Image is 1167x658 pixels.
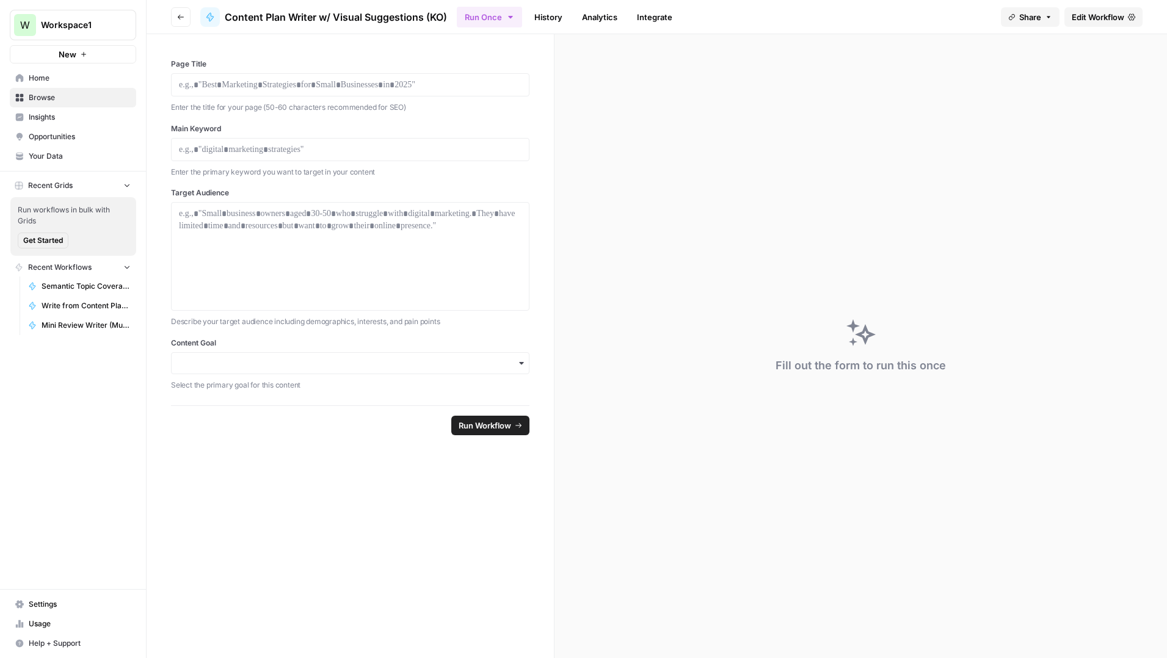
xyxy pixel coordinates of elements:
[18,233,68,248] button: Get Started
[1072,11,1124,23] span: Edit Workflow
[451,416,529,435] button: Run Workflow
[20,18,30,32] span: W
[18,204,129,226] span: Run workflows in bulk with Grids
[225,10,447,24] span: Content Plan Writer w/ Visual Suggestions (KO)
[575,7,625,27] a: Analytics
[171,166,529,178] p: Enter the primary keyword you want to target in your content
[10,614,136,634] a: Usage
[42,320,131,331] span: Mini Review Writer (Multi-Lingual)
[1001,7,1060,27] button: Share
[10,10,136,40] button: Workspace: Workspace1
[42,281,131,292] span: Semantic Topic Coverage for a Niche
[171,338,529,349] label: Content Goal
[171,379,529,391] p: Select the primary goal for this content
[171,59,529,70] label: Page Title
[171,101,529,114] p: Enter the title for your page (50-60 characters recommended for SEO)
[29,618,131,629] span: Usage
[527,7,570,27] a: History
[171,123,529,134] label: Main Keyword
[29,599,131,610] span: Settings
[10,88,136,107] a: Browse
[10,176,136,195] button: Recent Grids
[29,73,131,84] span: Home
[457,7,522,27] button: Run Once
[10,595,136,614] a: Settings
[459,419,511,432] span: Run Workflow
[10,146,136,166] a: Your Data
[630,7,680,27] a: Integrate
[171,316,529,328] p: Describe your target audience including demographics, interests, and pain points
[42,300,131,311] span: Write from Content Plan (KO)
[59,48,76,60] span: New
[29,638,131,649] span: Help + Support
[1064,7,1143,27] a: Edit Workflow
[29,92,131,103] span: Browse
[10,258,136,277] button: Recent Workflows
[171,187,529,198] label: Target Audience
[23,296,136,316] a: Write from Content Plan (KO)
[776,357,946,374] div: Fill out the form to run this once
[23,277,136,296] a: Semantic Topic Coverage for a Niche
[10,45,136,63] button: New
[29,112,131,123] span: Insights
[23,235,63,246] span: Get Started
[41,19,115,31] span: Workspace1
[29,131,131,142] span: Opportunities
[10,68,136,88] a: Home
[10,634,136,653] button: Help + Support
[200,7,447,27] a: Content Plan Writer w/ Visual Suggestions (KO)
[23,316,136,335] a: Mini Review Writer (Multi-Lingual)
[29,151,131,162] span: Your Data
[28,180,73,191] span: Recent Grids
[10,107,136,127] a: Insights
[10,127,136,146] a: Opportunities
[1019,11,1041,23] span: Share
[28,262,92,273] span: Recent Workflows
